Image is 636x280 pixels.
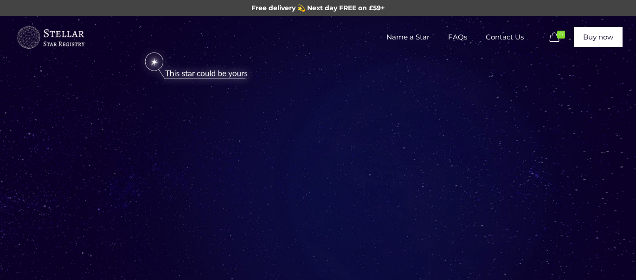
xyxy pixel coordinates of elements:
[377,23,439,51] span: Name a Star
[439,23,476,51] span: FAQs
[476,16,533,58] a: Contact Us
[547,32,570,43] a: 0
[251,4,385,12] span: Free delivery 💫 Next day FREE on £59+
[439,16,476,58] a: FAQs
[476,23,533,51] span: Contact Us
[16,16,85,58] a: Buy a Star
[16,24,85,52] img: buyastar-logo-transparent
[133,48,260,85] img: star-could-be-yours.png
[377,16,439,58] a: Name a Star
[574,27,623,47] a: Buy now
[557,31,565,39] span: 0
